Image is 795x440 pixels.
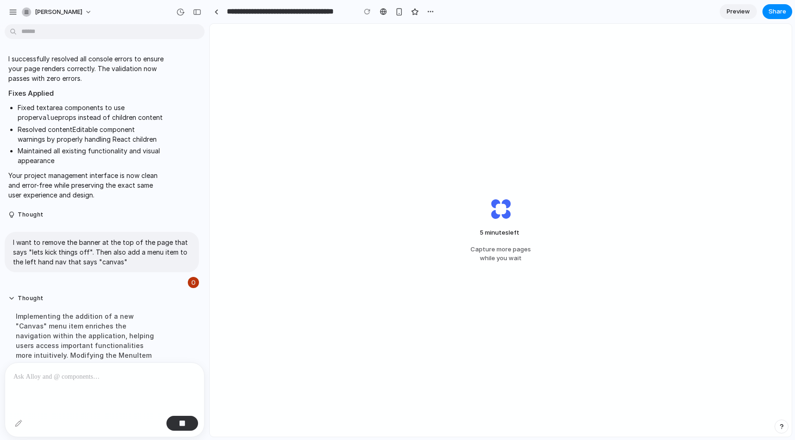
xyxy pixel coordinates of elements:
[720,4,757,19] a: Preview
[18,5,97,20] button: [PERSON_NAME]
[35,7,82,17] span: [PERSON_NAME]
[18,103,164,123] li: Fixed textarea components to use proper props instead of children content
[8,171,164,200] p: Your project management interface is now clean and error-free while preserving the exact same use...
[475,228,526,237] span: minutes left
[762,4,792,19] button: Share
[8,54,164,83] p: I successfully resolved all console errors to ensure your page renders correctly. The validation ...
[18,146,164,165] li: Maintained all existing functionality and visual appearance
[480,229,484,236] span: 5
[8,88,164,99] h2: Fixes Applied
[39,114,58,121] code: value
[727,7,750,16] span: Preview
[18,125,164,144] li: Resolved contentEditable component warnings by properly handling React children
[13,237,191,267] p: I want to remove the banner at the top of the page that says "lets kick things off". Then also ad...
[470,245,531,263] span: Capture more pages while you wait
[768,7,786,16] span: Share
